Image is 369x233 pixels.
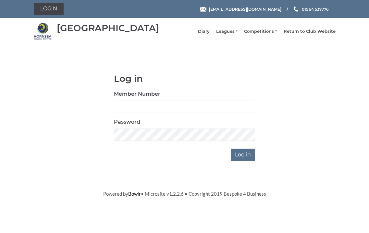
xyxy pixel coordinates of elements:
a: Return to Club Website [284,29,336,34]
span: [EMAIL_ADDRESS][DOMAIN_NAME] [209,6,281,11]
span: Powered by • Microsite v1.2.2.6 • Copyright 2019 Bespoke 4 Business [103,191,266,197]
span: 01964 537776 [302,6,329,11]
a: Competitions [244,29,277,34]
a: Email [EMAIL_ADDRESS][DOMAIN_NAME] [200,6,281,12]
a: Leagues [216,29,238,34]
div: [GEOGRAPHIC_DATA] [57,23,159,33]
input: Log in [231,149,255,161]
h1: Log in [114,74,255,84]
label: Member Number [114,90,160,98]
a: Login [34,3,64,15]
a: Diary [198,29,210,34]
label: Password [114,118,140,126]
img: Email [200,7,206,12]
a: Phone us 01964 537776 [293,6,329,12]
a: Bowlr [128,191,141,197]
img: Hornsea Bowls Centre [34,22,52,40]
img: Phone us [294,6,298,12]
